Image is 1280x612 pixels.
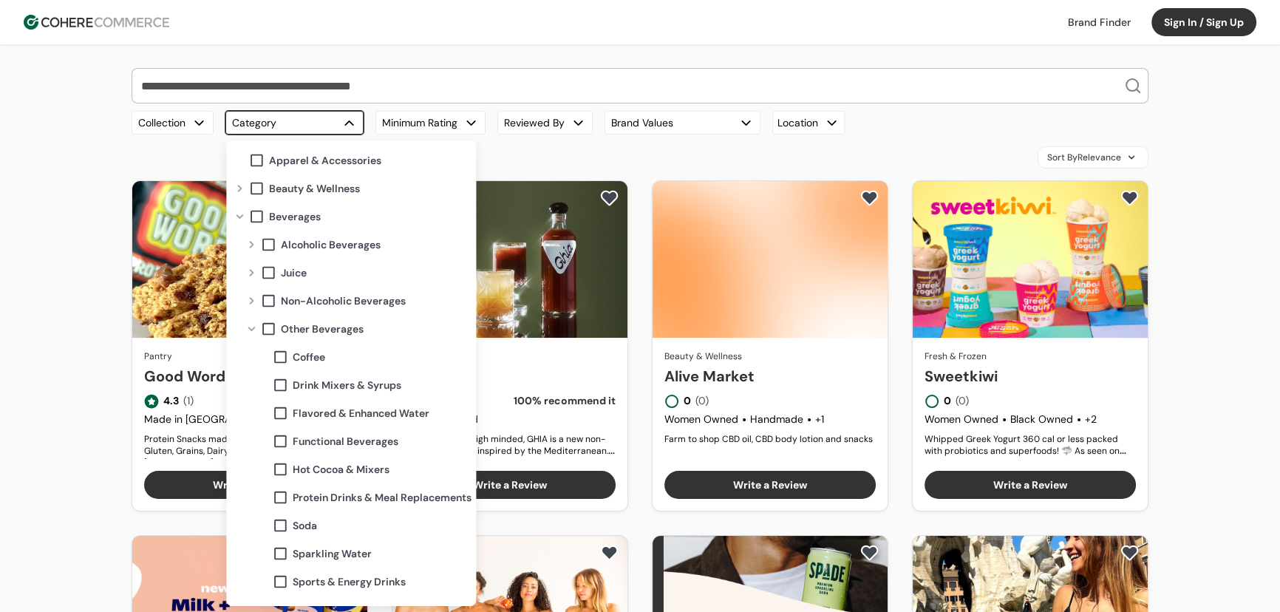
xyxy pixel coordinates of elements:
[269,209,321,225] span: Beverages
[404,471,616,499] button: Write a Review
[597,542,622,564] button: add to favorite
[293,462,389,477] span: Hot Cocoa & Mixers
[925,365,1136,387] a: Sweetkiwi
[293,378,401,393] span: Drink Mixers & Syrups
[242,323,260,335] div: Collapse
[1151,8,1256,36] button: Sign In / Sign Up
[24,15,169,30] img: Cohere Logo
[404,365,616,387] a: Ghia
[242,239,260,251] div: Expand
[231,211,248,222] div: Collapse
[293,490,472,506] span: Protein Drinks & Meal Replacements
[1117,187,1142,209] button: add to favorite
[857,542,882,564] button: add to favorite
[1117,542,1142,564] button: add to favorite
[144,471,355,499] button: Write a Review
[293,574,406,590] span: Sports & Energy Drinks
[281,265,307,281] span: Juice
[1047,151,1121,164] span: Sort By Relevance
[664,365,876,387] a: Alive Market
[269,181,360,197] span: Beauty & Wellness
[269,153,381,169] span: Apparel & Accessories
[281,237,381,253] span: Alcoholic Beverages
[281,293,406,309] span: Non-Alcoholic Beverages
[293,434,398,449] span: Functional Beverages
[231,183,248,194] div: Expand
[925,471,1136,499] button: Write a Review
[597,187,622,209] button: add to favorite
[857,187,882,209] button: add to favorite
[242,267,260,279] div: Expand
[242,295,260,307] div: Expand
[293,406,429,421] span: Flavored & Enhanced Water
[293,546,372,562] span: Sparkling Water
[144,365,355,387] a: Good Word
[281,322,364,337] span: Other Beverages
[664,471,876,499] button: Write a Review
[293,518,317,534] span: Soda
[293,350,325,365] span: Coffee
